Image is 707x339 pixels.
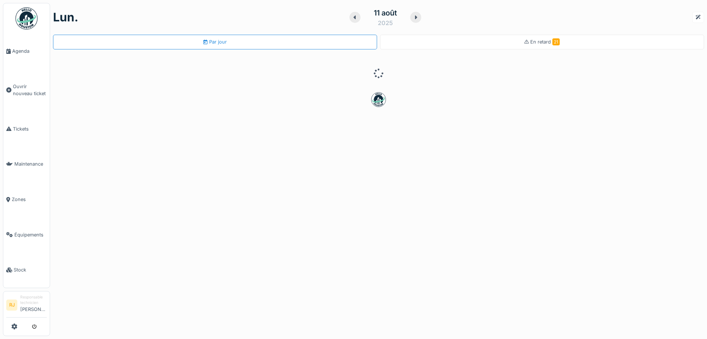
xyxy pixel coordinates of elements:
span: Stock [14,266,47,273]
span: Agenda [12,48,47,55]
h1: lun. [53,10,78,24]
a: Agenda [3,34,50,69]
span: 21 [552,38,560,45]
a: Stock [3,252,50,288]
div: 11 août [374,7,397,18]
div: Par jour [203,38,226,45]
a: Ouvrir nouveau ticket [3,69,50,111]
a: RJ Responsable technicien[PERSON_NAME] [6,294,47,318]
li: RJ [6,300,17,311]
a: Équipements [3,217,50,253]
span: Tickets [13,125,47,132]
a: Tickets [3,111,50,147]
a: Zones [3,182,50,217]
span: Ouvrir nouveau ticket [13,83,47,97]
div: 2025 [378,18,393,27]
a: Maintenance [3,146,50,182]
span: Zones [12,196,47,203]
span: Équipements [14,231,47,238]
div: Responsable technicien [20,294,47,306]
img: badge-BVDL4wpA.svg [371,92,386,107]
li: [PERSON_NAME] [20,294,47,316]
span: En retard [530,39,560,45]
img: Badge_color-CXgf-gQk.svg [15,7,38,30]
span: Maintenance [14,160,47,167]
